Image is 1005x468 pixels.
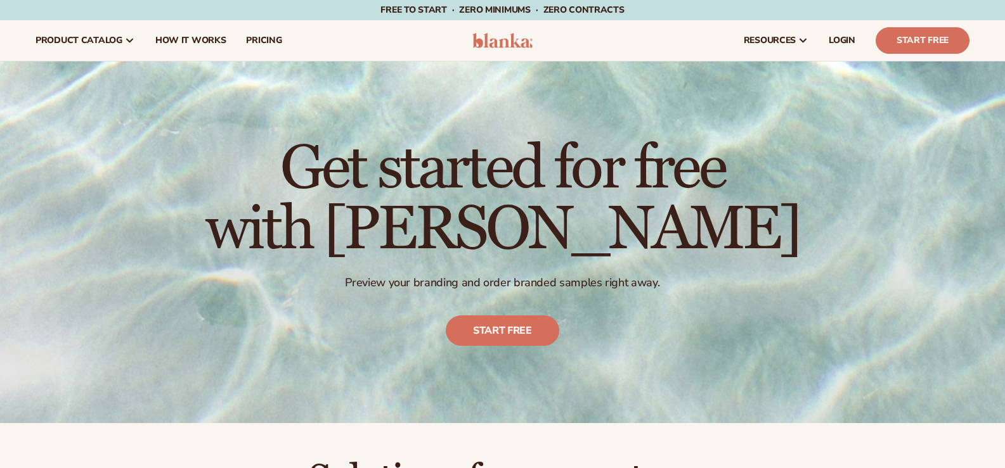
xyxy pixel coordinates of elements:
[246,35,282,46] span: pricing
[876,27,969,54] a: Start Free
[744,35,796,46] span: resources
[25,20,145,61] a: product catalog
[829,35,855,46] span: LOGIN
[205,275,800,290] p: Preview your branding and order branded samples right away.
[380,4,624,16] span: Free to start · ZERO minimums · ZERO contracts
[819,20,866,61] a: LOGIN
[155,35,226,46] span: How It Works
[446,315,559,346] a: Start free
[734,20,819,61] a: resources
[236,20,292,61] a: pricing
[472,33,533,48] img: logo
[205,139,800,260] h1: Get started for free with [PERSON_NAME]
[145,20,237,61] a: How It Works
[36,35,122,46] span: product catalog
